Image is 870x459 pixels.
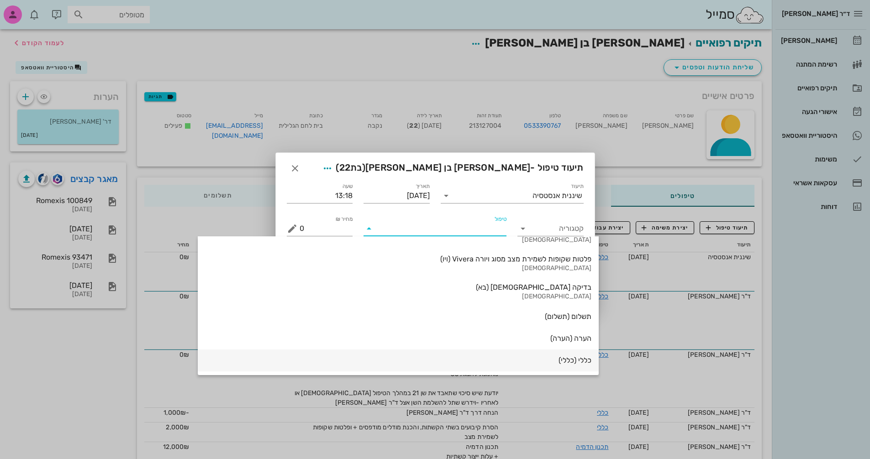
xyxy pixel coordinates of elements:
[495,216,506,223] label: טיפול
[205,293,591,301] div: [DEMOGRAPHIC_DATA]
[205,312,591,321] div: תשלום (תשלום)
[441,188,584,203] div: תיעודשיננית אנסטסיה
[205,283,591,292] div: בדיקה [DEMOGRAPHIC_DATA] (בא)
[319,160,583,177] span: תיעוד טיפול -
[571,183,584,190] label: תיעוד
[339,162,351,173] span: 22
[343,183,353,190] label: שעה
[205,255,591,263] div: פלטות שקופות לשמירת מצב מסוג ויורה Vivera (ויו)
[205,356,591,365] div: כללי (כללי)
[533,192,582,200] div: שיננית אנסטסיה
[336,162,365,173] span: (בת )
[205,236,591,244] div: [DEMOGRAPHIC_DATA]
[365,162,531,173] span: [PERSON_NAME] בן [PERSON_NAME]
[415,183,430,190] label: תאריך
[287,223,298,234] button: מחיר ₪ appended action
[336,216,353,223] label: מחיר ₪
[205,334,591,343] div: הערה (הערה)
[205,265,591,272] div: [DEMOGRAPHIC_DATA]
